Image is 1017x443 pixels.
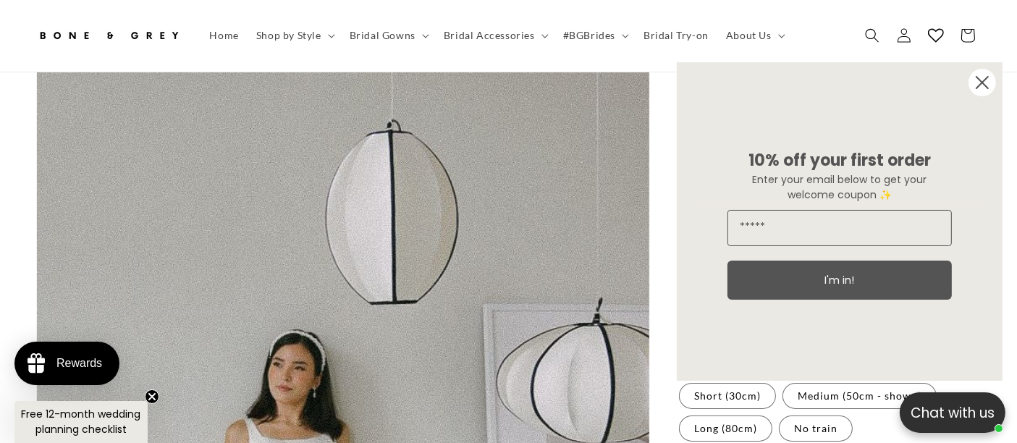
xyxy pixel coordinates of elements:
div: love how clean and classic their gowns are, went for a gown fitting and [PERSON_NAME] was really ... [11,289,172,402]
label: Short (30cm) [679,383,776,409]
span: Enter your email below to get your welcome coupon ✨ [753,172,927,202]
label: Long (80cm) [679,415,772,442]
span: About Us [726,29,772,42]
summary: Shop by Style [248,20,341,51]
span: #BGBrides [563,29,615,42]
a: Home [201,20,248,51]
button: Open chatbox [900,392,1005,433]
input: Email [727,210,952,246]
img: Bone and Grey Bridal [36,20,181,52]
label: Medium (50cm - shown) [782,383,937,409]
span: Free 12-month wedding planning checklist [22,407,141,436]
div: [PERSON_NAME] [11,248,106,263]
div: FLYOUT Form [662,48,1017,395]
summary: Bridal Accessories [435,20,554,51]
img: 2049219 [4,78,180,240]
div: Free 12-month wedding planning checklistClose teaser [14,401,148,443]
button: Close teaser [145,389,159,404]
div: [DATE] [143,248,172,263]
label: No train [779,415,853,442]
summary: #BGBrides [554,20,635,51]
span: Bridal Try-on [643,29,709,42]
a: Bridal Try-on [635,20,717,51]
span: Home [210,29,239,42]
p: Chat with us [900,402,1005,423]
button: Close dialog [968,68,997,97]
summary: About Us [717,20,791,51]
button: Write a review [848,26,945,51]
span: Bridal Gowns [350,29,415,42]
summary: Bridal Gowns [341,20,435,51]
span: Bridal Accessories [444,29,535,42]
span: 10% off your first order [748,149,931,172]
span: Shop by Style [256,29,321,42]
div: Rewards [56,357,102,370]
summary: Search [856,20,888,52]
a: Bone and Grey Bridal [31,14,187,57]
button: I'm in! [727,261,952,300]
